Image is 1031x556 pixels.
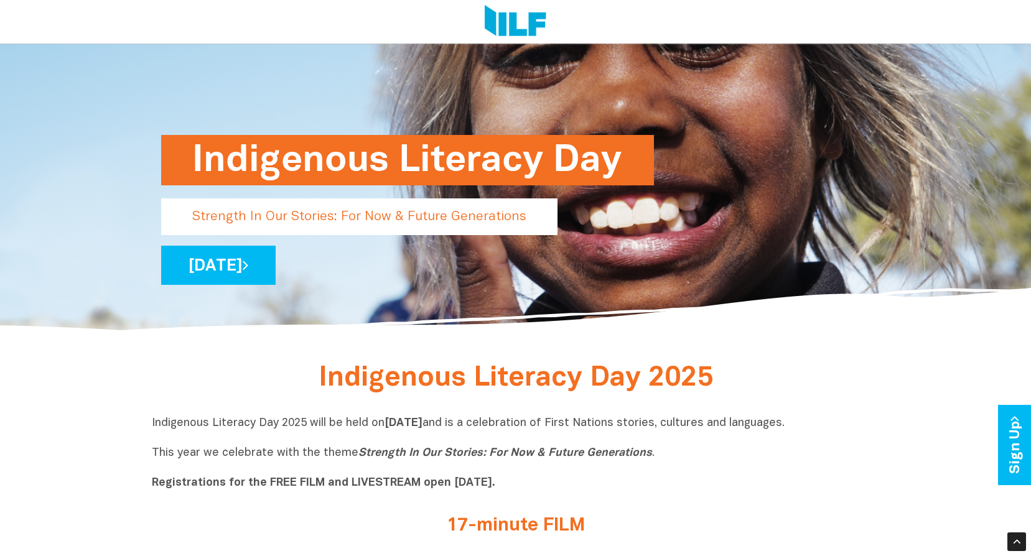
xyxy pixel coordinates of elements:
[485,5,546,39] img: Logo
[152,416,880,491] p: Indigenous Literacy Day 2025 will be held on and is a celebration of First Nations stories, cultu...
[358,448,652,458] i: Strength In Our Stories: For Now & Future Generations
[152,478,495,488] b: Registrations for the FREE FILM and LIVESTREAM open [DATE].
[385,418,422,429] b: [DATE]
[192,135,623,185] h1: Indigenous Literacy Day
[282,516,749,536] h2: 17-minute FILM
[161,246,276,285] a: [DATE]
[1007,532,1026,551] div: Scroll Back to Top
[161,198,557,235] p: Strength In Our Stories: For Now & Future Generations
[319,366,713,391] span: Indigenous Literacy Day 2025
